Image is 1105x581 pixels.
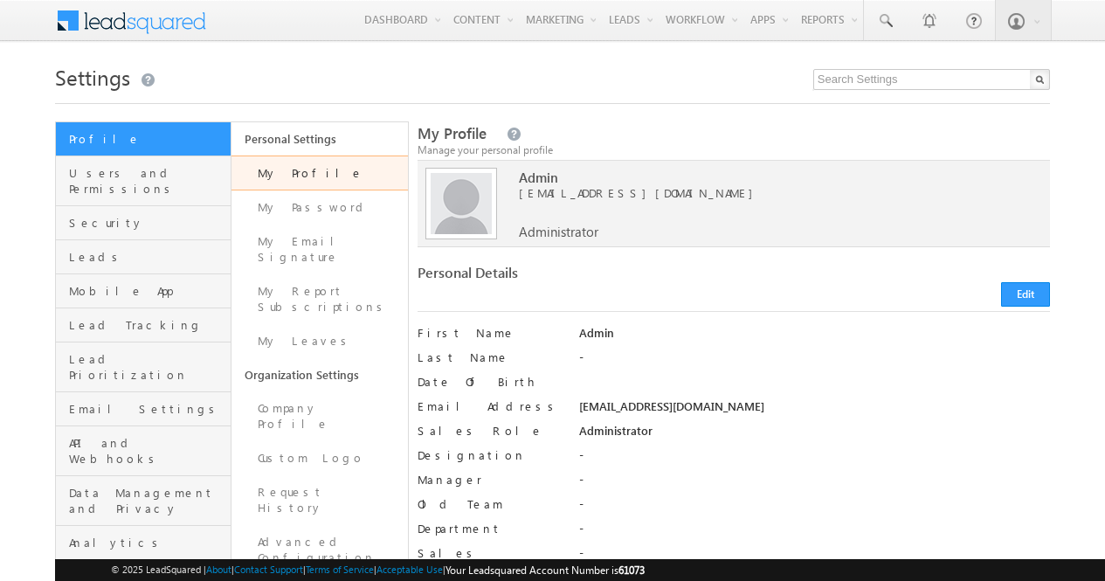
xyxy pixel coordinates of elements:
[231,190,407,225] a: My Password
[55,63,130,91] span: Settings
[69,283,226,299] span: Mobile App
[418,423,563,439] label: Sales Role
[418,472,563,488] label: Manager
[231,391,407,441] a: Company Profile
[206,564,231,575] a: About
[418,142,1050,158] div: Manage your personal profile
[56,206,231,240] a: Security
[69,535,226,550] span: Analytics
[69,401,226,417] span: Email Settings
[69,317,226,333] span: Lead Tracking
[418,374,563,390] label: Date Of Birth
[579,496,1050,521] div: -
[231,475,407,525] a: Request History
[69,435,226,467] span: API and Webhooks
[306,564,374,575] a: Terms of Service
[56,526,231,560] a: Analytics
[418,349,563,365] label: Last Name
[69,131,226,147] span: Profile
[579,521,1050,545] div: -
[579,545,1050,570] div: -
[111,562,645,578] span: © 2025 LeadSquared | | | | |
[418,325,563,341] label: First Name
[234,564,303,575] a: Contact Support
[418,123,487,143] span: My Profile
[56,392,231,426] a: Email Settings
[56,274,231,308] a: Mobile App
[231,225,407,274] a: My Email Signature
[418,545,563,577] label: Sales Regions
[231,274,407,324] a: My Report Subscriptions
[56,342,231,392] a: Lead Prioritization
[231,525,407,575] a: Advanced Configuration
[519,169,1025,185] span: Admin
[231,324,407,358] a: My Leaves
[56,426,231,476] a: API and Webhooks
[231,441,407,475] a: Custom Logo
[519,224,598,239] span: Administrator
[418,398,563,414] label: Email Address
[56,308,231,342] a: Lead Tracking
[579,349,1050,374] div: -
[56,122,231,156] a: Profile
[445,564,645,577] span: Your Leadsquared Account Number is
[418,496,563,512] label: Old Team
[418,521,563,536] label: Department
[69,249,226,265] span: Leads
[418,447,563,463] label: Designation
[69,215,226,231] span: Security
[56,156,231,206] a: Users and Permissions
[69,485,226,516] span: Data Management and Privacy
[231,122,407,156] a: Personal Settings
[231,358,407,391] a: Organization Settings
[579,398,1050,423] div: [EMAIL_ADDRESS][DOMAIN_NAME]
[418,265,726,289] div: Personal Details
[231,156,407,190] a: My Profile
[579,472,1050,496] div: -
[56,240,231,274] a: Leads
[376,564,443,575] a: Acceptable Use
[579,325,1050,349] div: Admin
[1001,282,1050,307] button: Edit
[618,564,645,577] span: 61073
[69,165,226,197] span: Users and Permissions
[579,447,1050,472] div: -
[519,185,1025,201] span: [EMAIL_ADDRESS][DOMAIN_NAME]
[579,423,1050,447] div: Administrator
[813,69,1050,90] input: Search Settings
[69,351,226,383] span: Lead Prioritization
[56,476,231,526] a: Data Management and Privacy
